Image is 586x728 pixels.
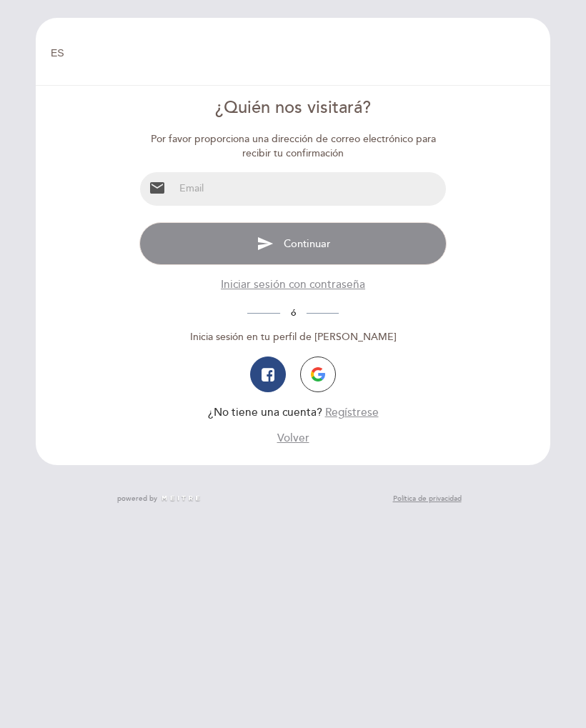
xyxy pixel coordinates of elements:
button: Iniciar sesión con contraseña [221,277,365,293]
a: powered by [117,494,202,504]
i: email [149,179,166,196]
div: Por favor proporciona una dirección de correo electrónico para recibir tu confirmación [139,132,446,161]
span: ¿No tiene una cuenta? [208,406,322,419]
span: powered by [117,494,157,504]
span: ó [280,307,307,319]
img: icon-google.png [311,367,325,382]
button: send Continuar [139,222,446,265]
i: send [257,235,274,252]
div: ¿Quién nos visitará? [139,96,446,120]
a: Política de privacidad [393,494,462,504]
button: Regístrese [325,405,379,421]
img: MEITRE [161,495,202,502]
button: Volver [277,431,309,447]
input: Email [174,172,445,206]
div: Inicia sesión en tu perfil de [PERSON_NAME] [139,330,446,344]
span: Continuar [284,236,330,249]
